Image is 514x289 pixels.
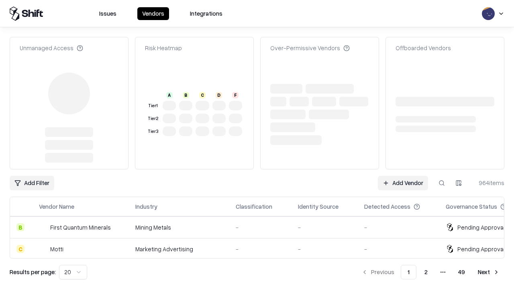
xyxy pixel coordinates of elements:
[147,115,159,122] div: Tier 2
[236,202,272,211] div: Classification
[364,202,410,211] div: Detected Access
[401,265,416,279] button: 1
[10,268,56,276] p: Results per page:
[50,245,63,253] div: Motti
[10,176,54,190] button: Add Filter
[185,7,227,20] button: Integrations
[94,7,121,20] button: Issues
[39,245,47,253] img: Motti
[16,245,24,253] div: C
[135,223,223,232] div: Mining Metals
[232,92,239,98] div: F
[147,102,159,109] div: Tier 1
[20,44,83,52] div: Unmanaged Access
[135,245,223,253] div: Marketing Advertising
[473,265,504,279] button: Next
[39,202,74,211] div: Vendor Name
[457,245,505,253] div: Pending Approval
[145,44,182,52] div: Risk Heatmap
[135,202,157,211] div: Industry
[298,245,351,253] div: -
[472,179,504,187] div: 964 items
[199,92,206,98] div: C
[39,223,47,231] img: First Quantum Minerals
[364,245,433,253] div: -
[298,223,351,232] div: -
[446,202,497,211] div: Governance Status
[270,44,350,52] div: Over-Permissive Vendors
[183,92,189,98] div: B
[50,223,111,232] div: First Quantum Minerals
[137,7,169,20] button: Vendors
[452,265,471,279] button: 49
[364,223,433,232] div: -
[147,128,159,135] div: Tier 3
[166,92,173,98] div: A
[236,245,285,253] div: -
[357,265,504,279] nav: pagination
[298,202,339,211] div: Identity Source
[16,223,24,231] div: B
[457,223,505,232] div: Pending Approval
[216,92,222,98] div: D
[236,223,285,232] div: -
[396,44,451,52] div: Offboarded Vendors
[378,176,428,190] a: Add Vendor
[418,265,434,279] button: 2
